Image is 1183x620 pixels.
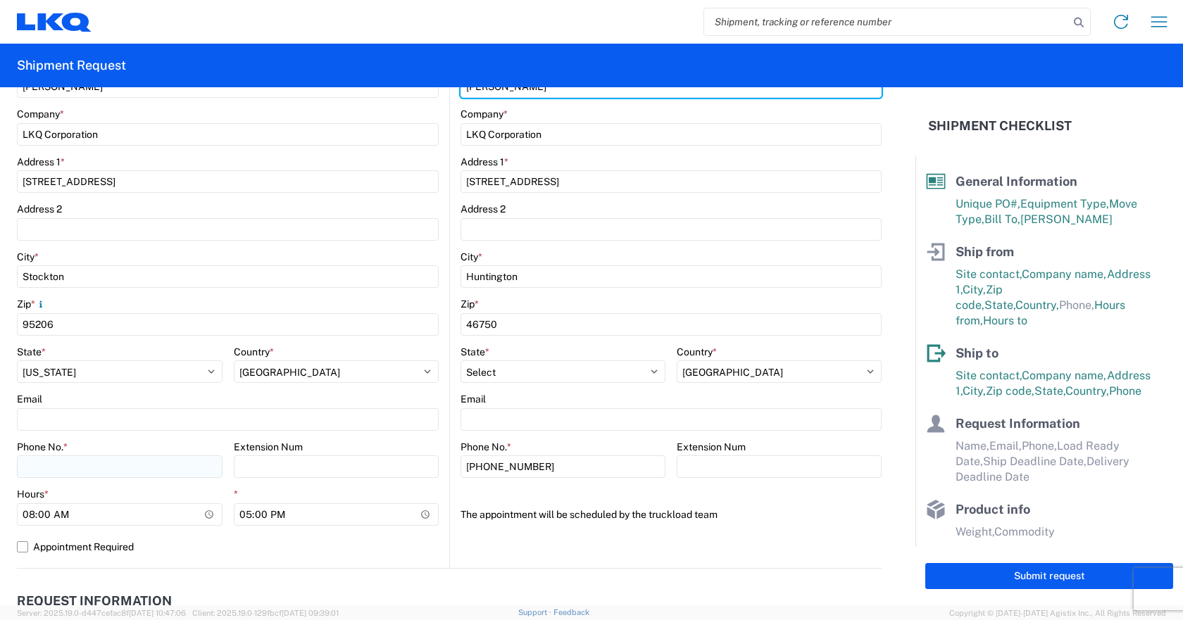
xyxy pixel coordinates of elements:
span: Zip code, [986,384,1034,398]
span: Email, [989,439,1022,453]
label: Company [461,108,508,120]
span: City, [963,384,986,398]
span: State, [1034,384,1065,398]
label: Extension Num [677,441,746,453]
span: Client: 2025.19.0-129fbcf [192,609,339,617]
label: Appointment Required [17,536,439,558]
label: Hours [17,488,49,500]
label: City [461,251,482,263]
label: Address 2 [17,203,62,215]
span: [DATE] 10:47:06 [129,609,186,617]
span: General Information [956,174,1077,189]
span: Product info [956,502,1030,517]
input: Shipment, tracking or reference number [704,8,1069,35]
label: Company [17,108,64,120]
a: Feedback [553,608,589,616]
span: Country, [1015,298,1059,312]
label: Phone No. [461,441,511,453]
span: Copyright © [DATE]-[DATE] Agistix Inc., All Rights Reserved [949,607,1166,619]
span: Request Information [956,416,1080,431]
span: Ship Deadline Date, [983,455,1087,468]
label: Address 1 [17,156,65,168]
label: Address 1 [461,156,508,168]
label: Address 2 [461,203,506,215]
button: Submit request [925,563,1173,589]
label: Extension Num [234,441,303,453]
span: Weight, [956,525,994,538]
span: Name, [956,439,989,453]
a: Support [518,608,553,616]
label: Country [677,346,717,358]
span: Company name, [1022,267,1107,281]
span: [DATE] 09:39:01 [282,609,339,617]
h2: Shipment Checklist [928,118,1072,134]
span: [PERSON_NAME] [1020,213,1113,226]
label: Zip [461,298,479,310]
span: Ship to [956,346,999,360]
label: Email [461,393,486,405]
span: Company name, [1022,369,1107,382]
span: Unique PO#, [956,197,1020,210]
span: Site contact, [956,369,1022,382]
span: Server: 2025.19.0-d447cefac8f [17,609,186,617]
span: Equipment Type, [1020,197,1109,210]
label: State [461,346,489,358]
span: Commodity [994,525,1055,538]
span: Phone, [1022,439,1057,453]
label: Zip [17,298,46,310]
span: Hours to [983,314,1027,327]
span: Site contact, [956,267,1022,281]
span: State, [984,298,1015,312]
label: Phone No. [17,441,68,453]
span: Ship from [956,244,1014,259]
h2: Request Information [17,594,172,608]
span: Phone [1109,384,1141,398]
label: Country [234,346,274,358]
span: City, [963,283,986,296]
label: The appointment will be scheduled by the truckload team [461,503,718,526]
h2: Shipment Request [17,57,126,74]
span: Country, [1065,384,1109,398]
label: City [17,251,39,263]
span: Phone, [1059,298,1094,312]
span: Bill To, [984,213,1020,226]
label: State [17,346,46,358]
label: Email [17,393,42,405]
